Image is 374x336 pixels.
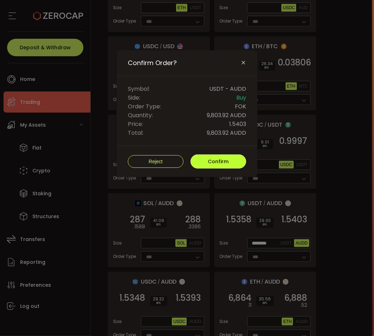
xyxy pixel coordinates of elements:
[208,158,229,165] span: Confirm
[339,302,374,336] iframe: Chat Widget
[128,155,183,168] button: Reject
[236,93,246,102] span: Buy
[235,102,246,111] span: FOK
[207,128,246,137] span: 9,803.92 AUDD
[128,102,161,111] span: Order Type:
[128,84,150,93] span: Symbol:
[117,50,257,177] div: Confirm Order?
[209,84,246,93] span: USDT - AUDD
[191,154,246,169] button: Confirm
[229,120,246,128] span: 1.5403
[241,60,246,66] button: Close
[207,111,246,120] span: 9,803.92 AUDD
[128,93,140,102] span: Side:
[128,111,153,120] span: Quantity:
[149,159,163,164] span: Reject
[128,128,143,137] span: Total:
[128,120,143,128] span: Price:
[128,59,177,67] span: Confirm Order?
